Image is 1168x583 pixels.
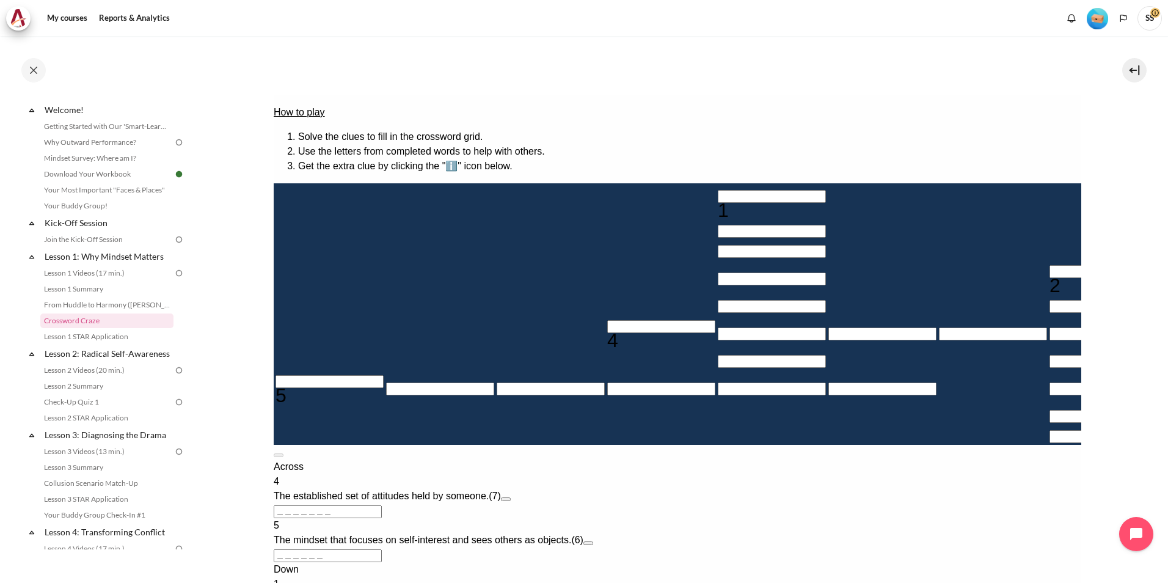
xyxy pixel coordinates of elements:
img: To do [173,543,184,554]
button: Open extra clue for 4 Across. The established set of attitudes held by someone. [227,402,237,406]
td: Empty [333,309,442,328]
td: Empty [554,254,663,273]
span: Collapse [26,104,38,116]
td: Empty [665,329,774,348]
span: SS [1137,6,1162,31]
a: Your Buddy Group Check-In #1 [40,508,173,522]
img: Level #1 [1087,8,1108,29]
div: 2 [776,183,884,197]
a: Mindset Survey: Where am I? [40,151,173,166]
div: 5 [2,293,110,307]
td: Empty [333,254,442,273]
a: Join the Kick-Off Session [40,232,173,247]
td: Empty [665,199,774,218]
td: Empty [222,309,332,328]
a: Why Outward Performance? [40,135,173,150]
td: Empty [1,219,111,253]
img: To do [173,234,184,245]
td: Empty [554,164,663,198]
a: Lesson 2 Summary [40,379,173,394]
div: Show notification window with no new notifications [1062,9,1081,28]
div: Level #1 [1087,7,1108,29]
td: Empty [112,309,221,328]
a: Lesson 1 Videos (17 min.) [40,266,173,280]
td: Empty [665,124,774,143]
td: Empty [112,164,221,198]
td: Empty [112,254,221,273]
a: Download Your Workbook [40,167,173,182]
a: Welcome! [43,101,173,118]
td: Empty [333,199,442,218]
td: Empty [1,164,111,198]
img: To do [173,446,184,457]
td: Empty [222,329,332,348]
img: To do [173,397,184,408]
td: Empty [333,164,442,198]
div: 1 [444,108,552,122]
a: Lesson 3 Summary [40,460,173,475]
a: Kick-Off Session [43,215,173,231]
td: Empty [554,309,663,328]
td: Empty [1,199,111,218]
td: Empty [333,144,442,163]
td: Empty [222,219,332,253]
a: User menu [1137,6,1162,31]
td: Empty [554,199,663,218]
a: Getting Started with Our 'Smart-Learning' Platform [40,119,173,134]
span: (8) [305,498,317,508]
a: Lesson 3: Diagnosing the Drama [43,427,173,443]
a: Your Buddy Group! [40,199,173,213]
td: Empty [665,309,774,328]
td: Empty [665,144,774,163]
td: Empty [222,199,332,218]
td: Empty [222,254,332,273]
a: Collusion Scenario Match-Up [40,476,173,491]
span: Collapse [26,251,38,263]
a: My courses [43,6,92,31]
a: Architeck Architeck [6,6,37,31]
button: Open extra clue for 1 Down. Focusing on changing mindset before ________ yields greater results. [317,505,327,508]
a: Lesson 2: Radical Self-Awareness [43,345,173,362]
td: Empty [554,124,663,143]
a: Lesson 1 STAR Application [40,329,173,344]
td: Empty [112,124,221,143]
img: Done [173,169,184,180]
td: Empty [665,89,774,123]
a: Lesson 3 STAR Application [40,492,173,507]
img: To do [173,268,184,279]
td: Empty [443,329,553,348]
a: Lesson 1: Why Mindset Matters [43,248,173,265]
img: Architeck [10,9,27,28]
td: Empty [112,144,221,163]
td: Empty [554,144,663,163]
td: Empty [665,164,774,198]
a: Lesson 4 Videos (17 min.) [40,541,173,556]
a: Crossword Craze [40,313,173,328]
a: Reports & Analytics [95,6,174,31]
td: Empty [1,254,111,273]
button: Open extra clue for 5 Across. The mindset that focuses on self-interest and sees others as objects. [310,446,319,450]
td: Empty [333,329,442,348]
img: To do [173,137,184,148]
td: Empty [1,309,111,328]
a: From Huddle to Harmony ([PERSON_NAME]'s Story) [40,298,173,312]
td: Empty [775,124,885,143]
td: Empty [554,89,663,123]
td: Empty [665,274,774,308]
td: Empty [112,199,221,218]
a: Your Most Important "Faces & Places" [40,183,173,197]
td: Empty [1,144,111,163]
span: Collapse [26,429,38,441]
a: Level #1 [1082,7,1113,29]
td: Empty [112,219,221,253]
img: fgh [274,4,365,95]
td: Empty [1,329,111,348]
td: Empty [554,329,663,348]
